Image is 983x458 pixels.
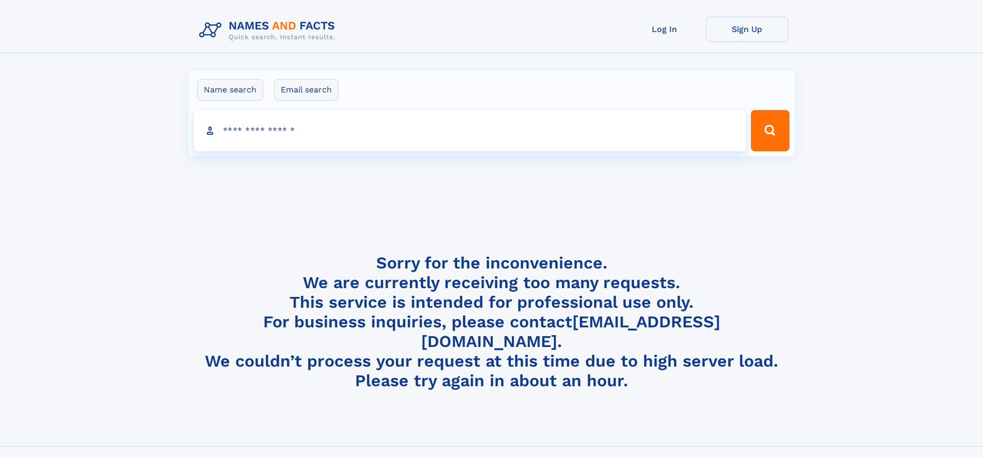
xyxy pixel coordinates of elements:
[195,253,788,391] h4: Sorry for the inconvenience. We are currently receiving too many requests. This service is intend...
[421,312,720,351] a: [EMAIL_ADDRESS][DOMAIN_NAME]
[194,110,747,151] input: search input
[274,79,339,101] label: Email search
[706,17,788,42] a: Sign Up
[623,17,706,42] a: Log In
[751,110,789,151] button: Search Button
[195,17,344,44] img: Logo Names and Facts
[197,79,263,101] label: Name search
